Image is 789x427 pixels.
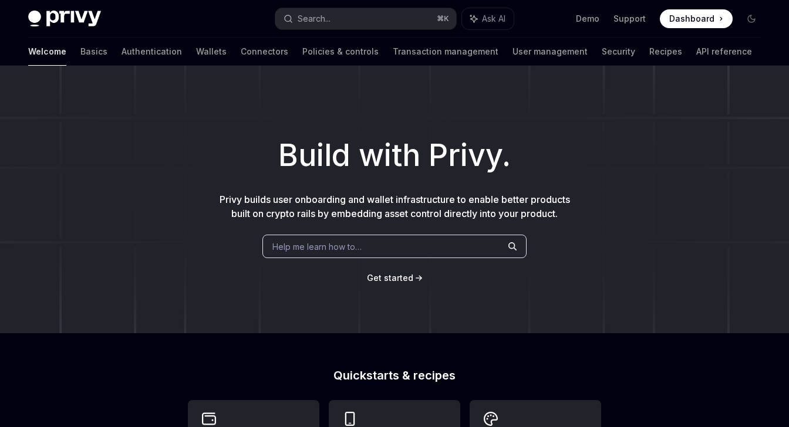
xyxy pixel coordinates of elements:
span: Help me learn how to… [272,240,362,253]
a: Get started [367,272,413,284]
span: Get started [367,273,413,283]
span: Privy builds user onboarding and wallet infrastructure to enable better products built on crypto ... [220,194,570,219]
a: Basics [80,38,107,66]
button: Toggle dark mode [742,9,761,28]
span: Dashboard [669,13,714,25]
a: Authentication [122,38,182,66]
button: Ask AI [462,8,514,29]
a: User management [512,38,588,66]
h1: Build with Privy. [19,133,770,178]
button: Search...⌘K [275,8,456,29]
a: Support [613,13,646,25]
a: Policies & controls [302,38,379,66]
a: Transaction management [393,38,498,66]
a: Demo [576,13,599,25]
span: Ask AI [482,13,505,25]
h2: Quickstarts & recipes [188,370,601,381]
a: Recipes [649,38,682,66]
img: dark logo [28,11,101,27]
a: API reference [696,38,752,66]
a: Connectors [241,38,288,66]
a: Dashboard [660,9,733,28]
a: Security [602,38,635,66]
div: Search... [298,12,331,26]
a: Welcome [28,38,66,66]
a: Wallets [196,38,227,66]
span: ⌘ K [437,14,449,23]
